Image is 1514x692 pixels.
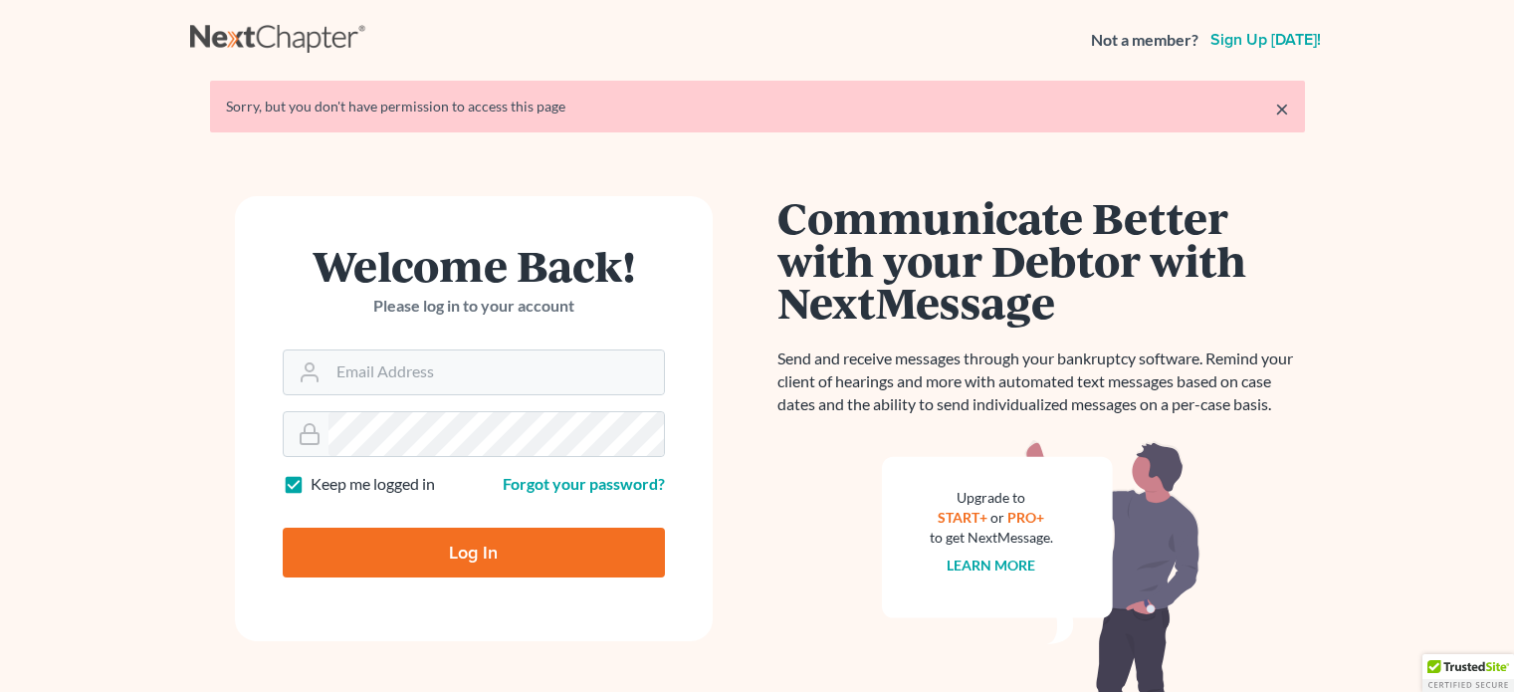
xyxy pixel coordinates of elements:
[283,528,665,577] input: Log In
[990,509,1004,526] span: or
[283,244,665,287] h1: Welcome Back!
[1091,29,1198,52] strong: Not a member?
[1422,654,1514,692] div: TrustedSite Certified
[1206,32,1325,48] a: Sign up [DATE]!
[311,473,435,496] label: Keep me logged in
[930,488,1053,508] div: Upgrade to
[283,295,665,318] p: Please log in to your account
[777,196,1305,324] h1: Communicate Better with your Debtor with NextMessage
[938,509,987,526] a: START+
[930,528,1053,548] div: to get NextMessage.
[226,97,1289,116] div: Sorry, but you don't have permission to access this page
[1007,509,1044,526] a: PRO+
[777,347,1305,416] p: Send and receive messages through your bankruptcy software. Remind your client of hearings and mo...
[328,350,664,394] input: Email Address
[1275,97,1289,120] a: ×
[947,557,1035,574] a: Learn more
[503,474,665,493] a: Forgot your password?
